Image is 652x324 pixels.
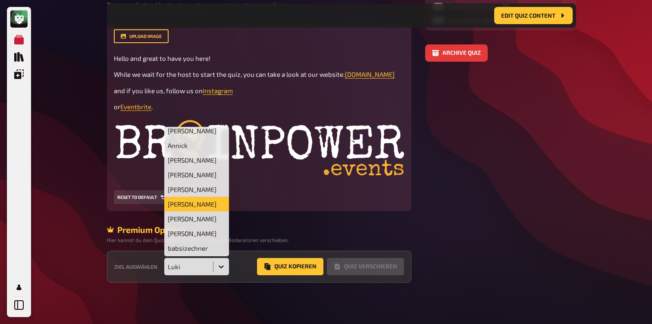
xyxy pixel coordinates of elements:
span: While we wait for the host to start the quiz, you can take a look at our website: [114,70,345,78]
a: Instagram [203,87,233,94]
div: Premium Options [107,225,411,235]
div: [PERSON_NAME] [164,226,229,241]
a: My Quizzes [10,31,28,48]
small: Hier kannst du dein Quiz kopieren oder zu anderen Moderatoren verschieben. [107,236,290,244]
div: Luki [168,263,210,271]
div: [PERSON_NAME] [164,255,229,270]
span: Hello and great to have you here! [114,54,210,62]
div: babsizechner [164,241,229,255]
a: Overlays [10,66,28,83]
button: Archive quiz [425,44,488,62]
img: brainpower-events-logo-w [114,118,404,182]
label: Ziel auswählen [114,264,157,269]
button: Quiz Kopieren [257,258,323,275]
a: Quiz Library [10,48,28,66]
div: [PERSON_NAME] [164,167,229,182]
span: or [114,103,120,110]
a: Profile [10,279,28,296]
div: [PERSON_NAME] [164,182,229,197]
small: This text is displayed for the players above your quiz questions, as well as on the start page of... [107,1,290,16]
span: Edit Quiz content [501,13,555,19]
div: [PERSON_NAME] [164,197,229,211]
span: . [151,103,153,110]
button: Quiz Verschieben [327,258,404,275]
div: [PERSON_NAME] [164,211,229,226]
button: Edit Quiz content [494,7,573,24]
div: Annick [164,138,229,153]
div: [PERSON_NAME] [164,123,229,138]
button: Reset to default [114,190,169,204]
button: upload image [114,29,169,43]
span: and if you like us, follow us on [114,87,203,94]
a: Eventbrite [120,103,151,110]
a: [DOMAIN_NAME] [345,70,395,78]
div: [PERSON_NAME] [164,153,229,167]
